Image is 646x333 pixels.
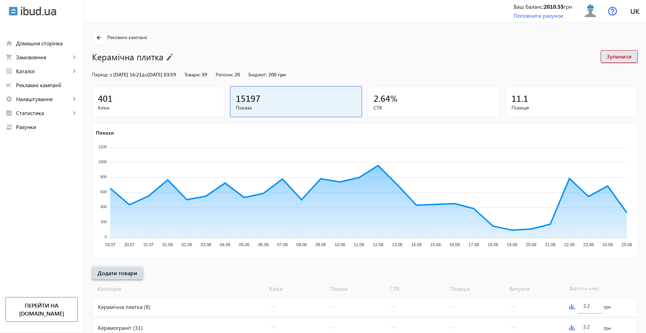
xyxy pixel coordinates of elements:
mat-icon: keyboard_arrow_right [71,109,78,116]
tspan: 09.08 [315,242,326,247]
span: Зупинити [607,53,632,60]
span: Вартість кліку [567,285,626,293]
span: Рекламні кампанії [107,34,147,40]
mat-icon: arrow_back [95,33,103,42]
div: Керамічна плитка (8) [92,297,267,316]
mat-icon: shopping_cart [6,54,13,61]
span: Домашня сторінка [16,40,78,47]
span: 39 [202,71,207,78]
span: до [142,71,147,78]
span: % [390,92,398,104]
tspan: 1000 [98,160,107,164]
img: user.svg [583,3,598,19]
span: Витрати [507,285,567,293]
div: Ваш баланс: грн [514,3,572,10]
button: Додати товари [92,267,143,279]
tspan: 02.08 [182,242,192,247]
a: Поповнити рахунок [514,12,563,19]
span: Каталог [16,68,71,75]
tspan: 21.08 [545,242,555,247]
tspan: 600 [100,190,107,194]
span: Додати товари [98,269,137,277]
tspan: 05.08 [239,242,249,247]
text: Покази [96,129,114,136]
mat-icon: campaign [6,82,13,89]
span: Рахунки [16,123,78,130]
tspan: 200 [100,220,107,224]
span: CTR [387,285,447,293]
tspan: 11.08 [354,242,364,247]
tspan: 12.08 [373,242,383,247]
a: Перейти на [DOMAIN_NAME] [6,297,78,322]
mat-icon: receipt_long [6,123,13,130]
tspan: 08.08 [296,242,307,247]
tspan: 03.08 [201,242,211,247]
span: Покази [326,285,386,293]
tspan: 20.08 [526,242,536,247]
tspan: 01.08 [162,242,173,247]
span: 200 грн [268,71,286,78]
span: грн [603,325,611,332]
tspan: 22.08 [564,242,575,247]
tspan: 16.08 [449,242,460,247]
span: Покази [236,104,356,111]
span: 401 [98,92,113,104]
tspan: 15.08 [430,242,441,247]
mat-icon: settings [6,96,13,103]
tspan: 14.08 [411,242,422,247]
span: 15197 [236,92,260,104]
span: Кліки [267,285,326,293]
tspan: 800 [100,175,107,179]
span: грн [603,303,611,310]
span: [DATE] 16:21 [DATE] 03:59 [113,71,176,78]
b: 2010.55 [544,3,564,10]
mat-icon: keyboard_arrow_right [71,96,78,103]
img: graph.svg [569,325,575,331]
tspan: 10.08 [334,242,345,247]
span: Позиція [447,285,507,293]
tspan: 04.08 [220,242,230,247]
span: Бюджет: [248,71,267,78]
span: Позиція [512,104,632,111]
span: Статистика [16,109,71,116]
tspan: 29.07 [105,242,115,247]
tspan: 06.08 [258,242,269,247]
tspan: 400 [100,205,107,209]
img: ibud.svg [9,7,18,16]
img: ibud_text.svg [21,7,56,16]
tspan: 31.07 [143,242,154,247]
tspan: 23.08 [583,242,594,247]
tspan: 24.08 [602,242,613,247]
tspan: 13.08 [392,242,402,247]
span: 11.1 [512,92,528,104]
tspan: 0 [105,235,107,239]
tspan: 25.08 [622,242,632,247]
mat-icon: keyboard_arrow_right [71,68,78,75]
h1: Керамічна плитка [92,51,594,63]
span: 2.64 [374,92,390,104]
img: help.svg [608,7,617,16]
tspan: 1200 [98,145,107,149]
tspan: 18.08 [487,242,498,247]
mat-icon: home [6,40,13,47]
mat-icon: grid_view [6,68,13,75]
span: CTR [374,104,494,111]
span: Регіони: [216,71,233,78]
span: Період: з [92,71,112,78]
tspan: 07.08 [277,242,288,247]
span: Рекламні кампанії [16,82,78,89]
span: Замовлення [16,54,71,61]
span: Налаштування [16,96,71,103]
tspan: 30.07 [124,242,134,247]
span: 20 [234,71,240,78]
img: graph.svg [569,304,575,310]
mat-icon: keyboard_arrow_right [71,54,78,61]
button: Зупинити [601,50,638,63]
span: Кліки [98,104,218,111]
span: Категорія [92,285,267,293]
span: uk [630,7,639,15]
span: Товари: [184,71,200,78]
tspan: 17.08 [469,242,479,247]
tspan: 19.08 [507,242,517,247]
mat-icon: analytics [6,109,13,116]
